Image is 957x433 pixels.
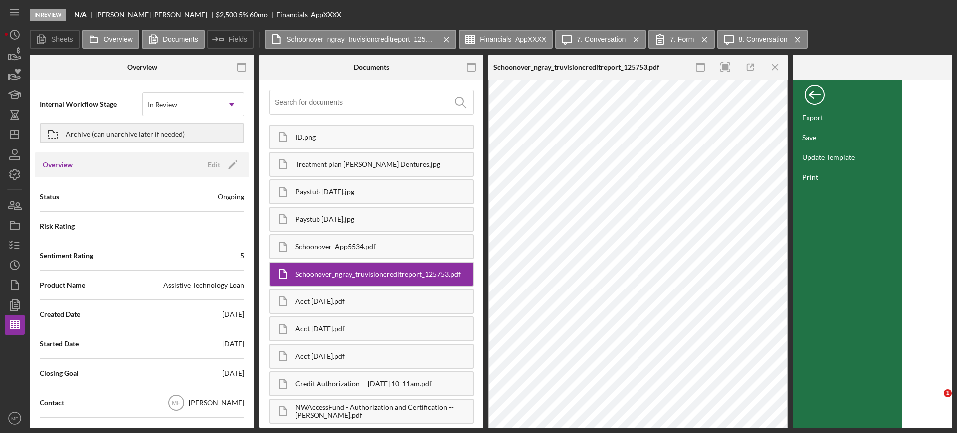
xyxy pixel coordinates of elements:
[717,30,808,49] button: 8. Conversation
[66,124,185,142] div: Archive (can unarchive later if needed)
[148,101,177,109] div: In Review
[5,408,25,428] button: MF
[43,160,73,170] h3: Overview
[805,82,825,102] div: Back
[648,30,714,49] button: 7. Form
[276,11,341,19] div: Financials_AppXXXX
[127,63,157,71] div: Overview
[793,107,902,127] div: Export
[802,133,816,142] div: Save
[802,113,823,122] div: Export
[265,30,456,49] button: Schoonover_ngray_truvisioncreditreport_125753.pdf
[11,416,18,421] text: MF
[163,280,244,290] div: Assistive Technology Loan
[40,192,59,202] span: Status
[239,11,248,19] div: 5 %
[40,99,142,109] span: Internal Workflow Stage
[40,368,79,378] span: Closing Goal
[295,325,473,333] div: Acct [DATE].pdf
[40,398,64,408] span: Contact
[163,35,198,43] label: Documents
[923,389,947,413] iframe: Intercom live chat
[40,339,79,349] span: Started Date
[189,398,244,408] div: [PERSON_NAME]
[222,368,244,378] div: [DATE]
[40,280,85,290] span: Product Name
[793,127,902,147] div: Save
[295,380,473,388] div: Credit Authorization -- [DATE] 10_11am.pdf
[208,157,220,172] div: Edit
[222,339,244,349] div: [DATE]
[577,35,626,43] label: 7. Conversation
[40,221,75,231] span: Risk Rating
[802,173,818,181] div: Print
[250,11,268,19] div: 60 mo
[295,243,473,251] div: Schoonover_App5534.pdf
[295,215,473,223] div: Paystub [DATE].jpg
[202,157,241,172] button: Edit
[218,192,244,202] div: Ongoing
[295,160,473,168] div: Treatment plan [PERSON_NAME] Dentures.jpg
[82,30,139,49] button: Overview
[74,11,87,19] b: N/A
[40,309,80,319] span: Created Date
[354,63,389,71] div: Documents
[493,63,659,71] div: Schoonover_ngray_truvisioncreditreport_125753.pdf
[295,188,473,196] div: Paystub [DATE].jpg
[793,167,902,187] div: Print
[944,389,952,397] span: 1
[229,35,247,43] label: Fields
[216,10,237,19] span: $2,500
[207,30,254,49] button: Fields
[51,35,73,43] label: Sheets
[222,309,244,319] div: [DATE]
[295,352,473,360] div: Acct [DATE].pdf
[739,35,788,43] label: 8. Conversation
[670,35,694,43] label: 7. Form
[295,403,473,419] div: NWAccessFund - Authorization and Certification -- [PERSON_NAME].pdf
[286,35,436,43] label: Schoonover_ngray_truvisioncreditreport_125753.pdf
[40,251,93,261] span: Sentiment Rating
[172,400,180,407] text: MF
[275,90,473,114] input: Search for documents
[142,30,205,49] button: Documents
[240,251,244,261] div: 5
[30,30,80,49] button: Sheets
[793,80,902,428] div: FILE
[555,30,646,49] button: 7. Conversation
[95,11,216,19] div: [PERSON_NAME] [PERSON_NAME]
[295,133,473,141] div: ID.png
[793,147,902,167] div: Update Template
[459,30,553,49] button: Financials_AppXXXX
[40,123,244,143] button: Archive (can unarchive later if needed)
[30,9,66,21] div: In Review
[104,35,133,43] label: Overview
[802,153,855,161] div: Update Template
[480,35,546,43] label: Financials_AppXXXX
[295,270,473,278] div: Schoonover_ngray_truvisioncreditreport_125753.pdf
[295,297,473,305] div: Acct [DATE].pdf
